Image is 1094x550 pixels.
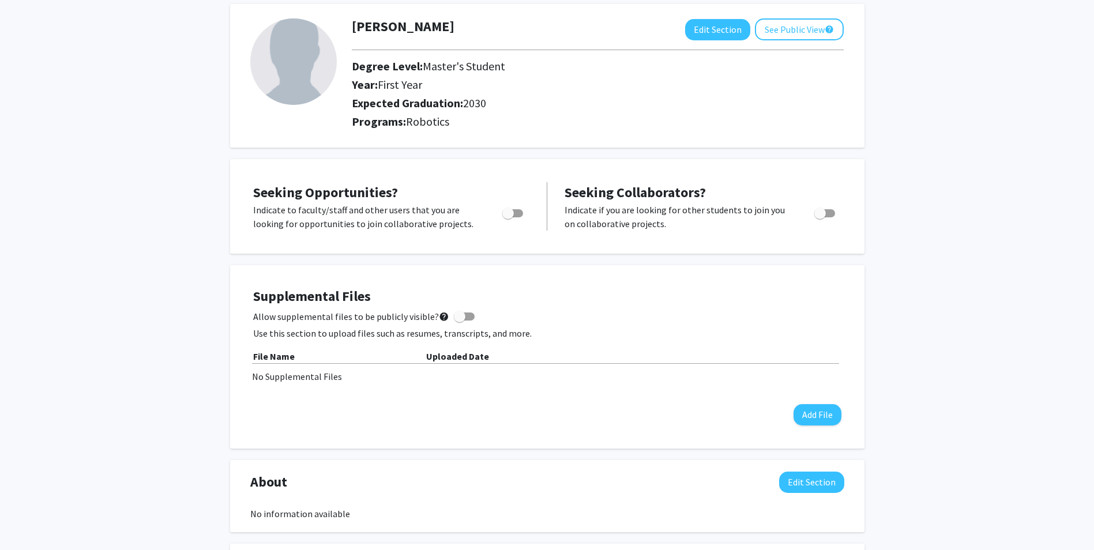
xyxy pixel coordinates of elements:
b: File Name [253,351,295,362]
button: Edit Section [685,19,750,40]
button: See Public View [755,18,844,40]
p: Indicate to faculty/staff and other users that you are looking for opportunities to join collabor... [253,203,480,231]
h2: Degree Level: [352,59,745,73]
span: Seeking Collaborators? [565,183,706,201]
button: Add File [794,404,841,425]
button: Edit About [779,472,844,493]
p: Indicate if you are looking for other students to join you on collaborative projects. [565,203,792,231]
h2: Expected Graduation: [352,96,745,110]
mat-icon: help [439,310,449,323]
h2: Year: [352,78,745,92]
span: First Year [378,77,422,92]
span: 2030 [463,96,486,110]
p: Use this section to upload files such as resumes, transcripts, and more. [253,326,841,340]
b: Uploaded Date [426,351,489,362]
span: Allow supplemental files to be publicly visible? [253,310,449,323]
h4: Supplemental Files [253,288,841,305]
img: Profile Picture [250,18,337,105]
div: Toggle [498,203,529,220]
div: No Supplemental Files [252,370,843,383]
span: Master's Student [423,59,505,73]
span: Robotics [406,114,449,129]
h1: [PERSON_NAME] [352,18,454,35]
span: About [250,472,287,492]
h2: Programs: [352,115,844,129]
iframe: Chat [9,498,49,541]
div: Toggle [810,203,841,220]
span: Seeking Opportunities? [253,183,398,201]
div: No information available [250,507,844,521]
mat-icon: help [825,22,834,36]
